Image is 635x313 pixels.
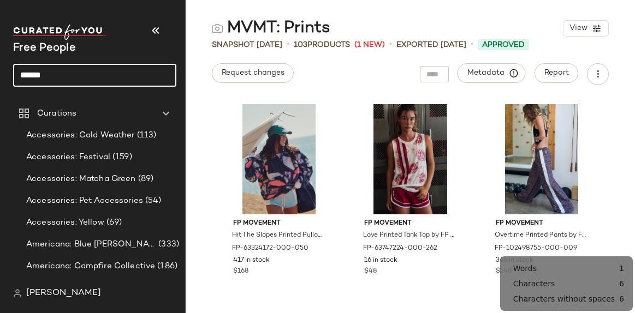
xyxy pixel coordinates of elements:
[104,216,122,229] span: (69)
[496,267,512,276] span: $148
[233,267,248,276] span: $168
[487,104,597,214] img: 102498755_009_0
[471,38,473,51] span: •
[26,195,143,207] span: Accessories: Pet Accessories
[495,244,577,254] span: FP-102498755-000-009
[26,151,110,164] span: Accessories: Festival
[26,287,101,300] span: [PERSON_NAME]
[26,282,157,294] span: Americana: Country Line Festival
[458,63,526,83] button: Metadata
[26,173,136,185] span: Accessories: Matcha Green
[110,151,132,164] span: (159)
[294,41,307,49] span: 103
[495,231,587,240] span: Overtime Printed Pants by FP Movement at Free People in Black, Size: S
[26,129,135,142] span: Accessories: Cold Weather
[232,244,308,254] span: FP-63324172-000-050
[143,195,162,207] span: (54)
[13,289,22,298] img: svg%3e
[364,219,456,228] span: FP Movement
[467,68,517,78] span: Metadata
[535,63,578,83] button: Report
[37,107,76,120] span: Curations
[354,39,385,51] span: (1 New)
[233,256,270,266] span: 417 in stock
[155,260,177,273] span: (186)
[157,282,179,294] span: (294)
[221,69,284,77] span: Request changes
[26,216,104,229] span: Accessories: Yellow
[294,39,350,51] div: Products
[389,38,392,51] span: •
[563,20,609,37] button: View
[355,104,465,214] img: 63747224_262_0
[364,256,397,266] span: 16 in stock
[232,231,324,240] span: Hit The Slopes Printed Pullover Jacket by FP Movement at Free People in Purple, Size: XL
[135,129,157,142] span: (113)
[396,39,466,51] p: Exported [DATE]
[496,219,588,228] span: FP Movement
[287,38,289,51] span: •
[26,238,156,251] span: Americana: Blue [PERSON_NAME] Baby
[212,17,330,39] div: MVMT: Prints
[212,63,294,83] button: Request changes
[136,173,154,185] span: (89)
[212,23,223,34] img: svg%3e
[26,260,155,273] span: Americana: Campfire Collective
[212,39,282,51] span: Snapshot [DATE]
[224,104,334,214] img: 63324172_050_0
[363,244,437,254] span: FP-63747224-000-262
[363,231,455,240] span: Love Printed Tank Top by FP Movement at Free People in Red, Size: XS
[482,39,525,51] span: Approved
[364,267,377,276] span: $48
[13,25,106,40] img: cfy_white_logo.C9jOOHJF.svg
[496,256,533,266] span: 366 in stock
[233,219,325,228] span: FP Movement
[13,43,76,54] span: Current Company Name
[156,238,179,251] span: (333)
[569,24,587,33] span: View
[544,69,569,77] span: Report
